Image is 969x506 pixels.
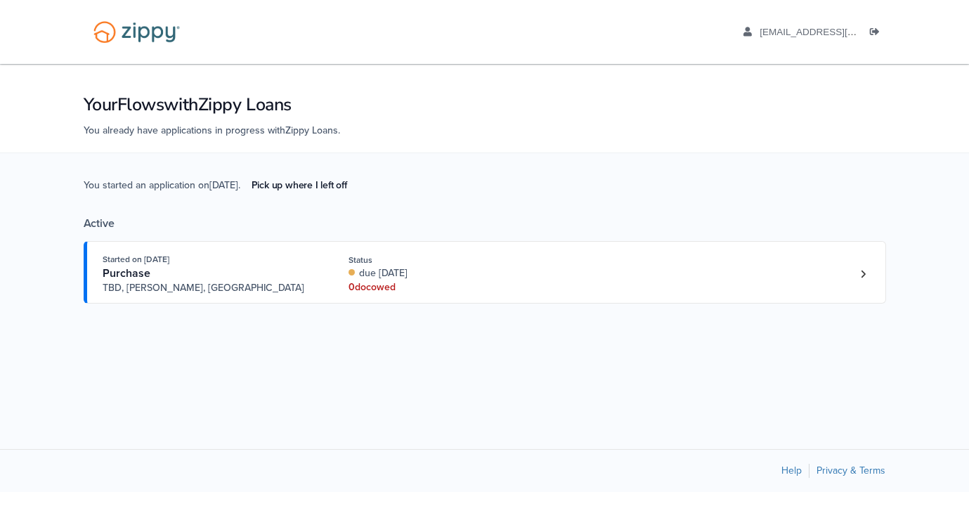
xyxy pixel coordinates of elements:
[103,254,169,264] span: Started on [DATE]
[84,124,340,136] span: You already have applications in progress with Zippy Loans .
[103,281,317,295] span: TBD, [PERSON_NAME], [GEOGRAPHIC_DATA]
[870,27,885,41] a: Log out
[84,14,189,50] img: Logo
[84,93,886,117] h1: Your Flows with Zippy Loans
[817,465,885,476] a: Privacy & Terms
[349,266,536,280] div: due [DATE]
[781,465,802,476] a: Help
[240,174,358,197] a: Pick up where I left off
[743,27,921,41] a: edit profile
[349,280,536,294] div: 0 doc owed
[84,178,358,216] span: You started an application on [DATE] .
[84,216,886,231] div: Active
[349,254,536,266] div: Status
[84,241,886,304] a: Open loan 4267742
[103,266,150,280] span: Purchase
[853,264,874,285] a: Loan number 4267742
[760,27,921,37] span: vickis5689@gmail.com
